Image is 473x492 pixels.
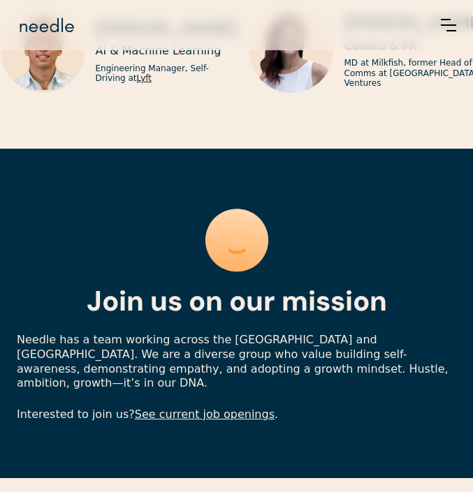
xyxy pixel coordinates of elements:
a: Lyft [137,73,152,83]
div: menu [441,19,456,31]
p: Interested to join us? . [17,408,456,422]
p: Needle has a team working across the [GEOGRAPHIC_DATA] and [GEOGRAPHIC_DATA]. We are a diverse gr... [17,333,456,391]
p: Engineering Manager, Self-Driving at [96,64,237,84]
a: See current job openings [135,408,275,421]
p: AI & Machine Learning [96,44,221,57]
h1: Join us on our mission [87,285,387,316]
